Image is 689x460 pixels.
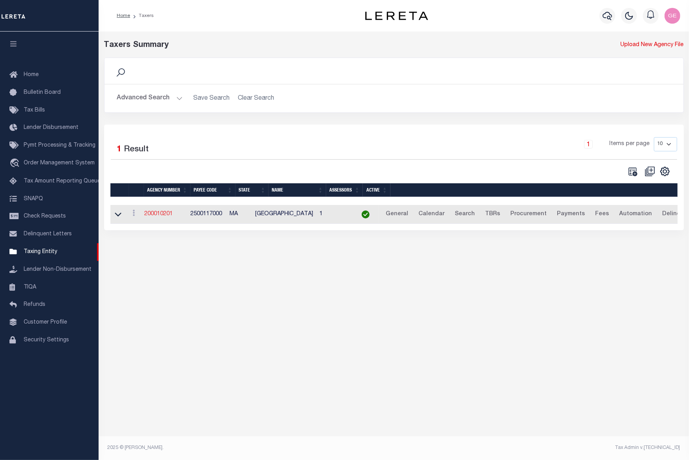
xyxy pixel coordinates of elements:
a: Payments [553,208,588,221]
span: SNAPQ [24,196,43,201]
div: Taxers Summary [104,39,536,51]
span: Refunds [24,302,45,307]
span: Security Settings [24,337,69,343]
th: Assessors: activate to sort column ascending [326,183,363,197]
span: Tax Amount Reporting Queue [24,179,101,184]
button: Advanced Search [117,91,183,106]
td: MA [226,205,252,224]
th: State: activate to sort column ascending [235,183,269,197]
a: TBRs [482,208,504,221]
img: logo-dark.svg [365,11,428,20]
a: General [382,208,412,221]
td: 1 [316,205,352,224]
th: Active: activate to sort column ascending [363,183,390,197]
span: Lender Disbursement [24,125,78,130]
span: Pymt Processing & Tracking [24,143,95,148]
a: 1 [584,140,593,149]
th: Agency Number: activate to sort column ascending [144,183,190,197]
span: TIQA [24,284,36,290]
span: Delinquent Letters [24,231,72,237]
a: Calendar [415,208,448,221]
a: Automation [616,208,655,221]
th: Name: activate to sort column ascending [269,183,326,197]
div: 2025 © [PERSON_NAME]. [102,444,394,451]
span: Tax Bills [24,108,45,113]
td: 2500117000 [188,205,226,224]
span: 1 [117,145,122,154]
a: Upload New Agency File [621,41,684,50]
th: Payee Code: activate to sort column ascending [190,183,235,197]
a: Procurement [507,208,550,221]
span: Order Management System [24,160,95,166]
span: Home [24,72,39,78]
div: Tax Admin v.[TECHNICAL_ID] [400,444,680,451]
span: Taxing Entity [24,249,57,255]
span: Bulletin Board [24,90,61,95]
a: Search [451,208,478,221]
li: Taxers [130,12,154,19]
a: Fees [592,208,612,221]
a: 200010201 [144,211,173,217]
img: check-icon-green.svg [362,210,370,218]
span: Items per page [610,140,650,149]
span: Lender Non-Disbursement [24,267,91,272]
span: Customer Profile [24,320,67,325]
img: svg+xml;base64,PHN2ZyB4bWxucz0iaHR0cDovL3d3dy53My5vcmcvMjAwMC9zdmciIHBvaW50ZXItZXZlbnRzPSJub25lIi... [665,8,680,24]
label: Result [124,143,149,156]
a: Home [117,13,130,18]
span: Check Requests [24,214,66,219]
td: [GEOGRAPHIC_DATA] [252,205,316,224]
i: travel_explore [9,158,22,169]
